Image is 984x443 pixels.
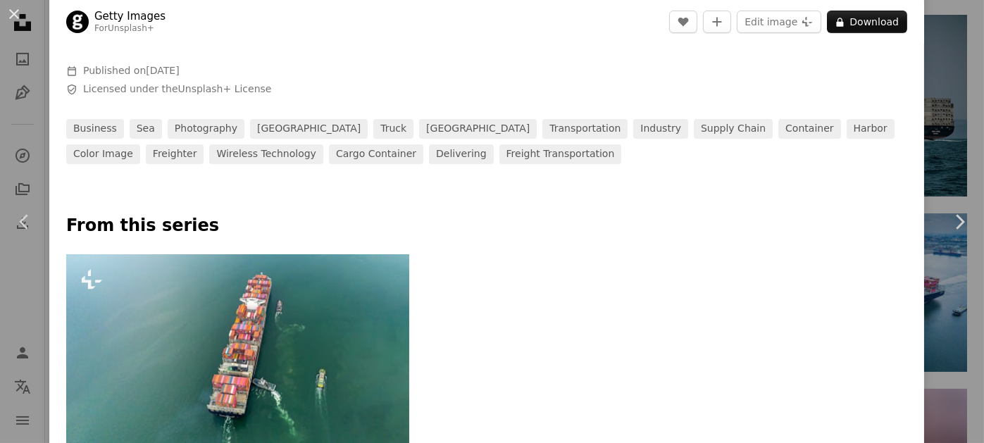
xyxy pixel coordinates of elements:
[130,119,162,139] a: sea
[429,144,493,164] a: delivering
[66,11,89,33] img: Go to Getty Images's profile
[66,144,140,164] a: color image
[209,144,323,164] a: wireless technology
[329,144,423,164] a: cargo container
[419,119,537,139] a: [GEOGRAPHIC_DATA]
[827,11,907,33] button: Download
[168,119,244,139] a: photography
[108,23,154,33] a: Unsplash+
[178,83,272,94] a: Unsplash+ License
[542,119,628,139] a: transportation
[633,119,688,139] a: industry
[847,119,895,139] a: harbor
[94,9,166,23] a: Getty Images
[83,65,180,76] span: Published on
[250,119,368,139] a: [GEOGRAPHIC_DATA]
[146,65,179,76] time: August 31, 2022 at 10:02:42 PM GMT+5:30
[703,11,731,33] button: Add to Collection
[66,345,409,358] a: Aerial top view containers ship cargo business commercial trade logistic and transportation of in...
[66,119,124,139] a: business
[146,144,204,164] a: freighter
[66,215,907,237] p: From this series
[778,119,840,139] a: container
[694,119,773,139] a: supply chain
[669,11,697,33] button: Like
[94,23,166,35] div: For
[373,119,413,139] a: truck
[737,11,821,33] button: Edit image
[499,144,622,164] a: freight transportation
[83,82,271,96] span: Licensed under the
[935,154,984,289] a: Next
